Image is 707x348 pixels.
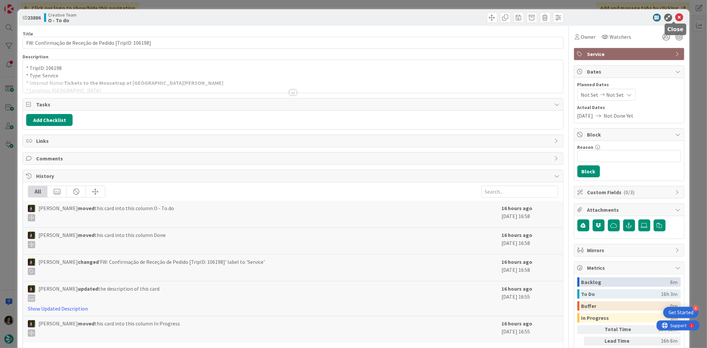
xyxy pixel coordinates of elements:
[78,285,98,292] b: updated
[671,301,678,311] div: 0m
[577,144,594,150] label: Reason
[36,137,551,145] span: Links
[78,320,94,327] b: moved
[23,31,33,37] label: Title
[26,114,73,126] button: Add Checklist
[38,285,159,302] span: [PERSON_NAME] the description of this card
[661,289,678,299] div: 16h 3m
[502,319,558,339] div: [DATE] 16:55
[14,1,30,9] span: Support
[581,313,671,322] div: In Progress
[28,259,35,266] img: MC
[607,91,624,99] span: Not Set
[610,33,631,41] span: Watchers
[23,37,563,49] input: type card name here...
[581,91,599,99] span: Not Set
[36,172,551,180] span: History
[38,231,166,248] span: [PERSON_NAME] this card into this column Done
[669,309,693,316] div: Get Started
[587,68,672,76] span: Dates
[26,64,560,72] p: * TripID: 106198
[78,232,94,238] b: moved
[644,337,678,346] div: 16h 6m
[481,186,558,198] input: Search...
[28,232,35,239] img: MC
[663,307,699,318] div: Open Get Started checklist, remaining modules: 4
[38,319,180,337] span: [PERSON_NAME] this card into this column In Progress
[502,285,558,313] div: [DATE] 16:55
[693,305,699,311] div: 4
[502,232,533,238] b: 16 hours ago
[502,231,558,251] div: [DATE] 16:58
[38,258,265,275] span: [PERSON_NAME] 'FW: Confirmação de Receção de Pedido [TripID: 106198]' label to 'Service'
[38,204,174,221] span: [PERSON_NAME] this card into this column O - To do
[48,18,77,23] b: O - To do
[36,154,551,162] span: Comments
[28,14,41,21] b: 23886
[605,337,641,346] div: Lead Time
[502,259,533,265] b: 16 hours ago
[48,12,77,18] span: Creative Team
[668,26,684,32] h5: Close
[671,277,678,287] div: 6m
[624,189,635,196] span: ( 0/3 )
[587,246,672,254] span: Mirrors
[605,325,641,334] div: Total Time
[581,277,671,287] div: Backlog
[23,54,48,60] span: Description
[581,289,661,299] div: To Do
[577,81,681,88] span: Planned Dates
[502,204,558,224] div: [DATE] 16:58
[644,325,678,334] div: 16h 12m
[78,259,99,265] b: changed
[587,188,672,196] span: Custom Fields
[28,186,47,197] div: All
[587,264,672,272] span: Metrics
[587,50,672,58] span: Service
[28,205,35,212] img: MC
[577,165,600,177] button: Block
[577,112,593,120] span: [DATE]
[502,205,533,211] b: 16 hours ago
[34,3,36,8] div: 1
[581,33,596,41] span: Owner
[502,258,558,278] div: [DATE] 16:58
[28,305,88,312] a: Show Updated Description
[577,104,681,111] span: Actual Dates
[604,112,634,120] span: Not Done Yet
[23,14,41,22] span: ID
[502,320,533,327] b: 16 hours ago
[26,72,560,80] p: * Type: Service
[78,205,94,211] b: moved
[28,320,35,327] img: MC
[581,301,671,311] div: Buffer
[587,206,672,214] span: Attachments
[587,131,672,139] span: Block
[36,100,551,108] span: Tasks
[502,285,533,292] b: 16 hours ago
[28,285,35,293] img: MC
